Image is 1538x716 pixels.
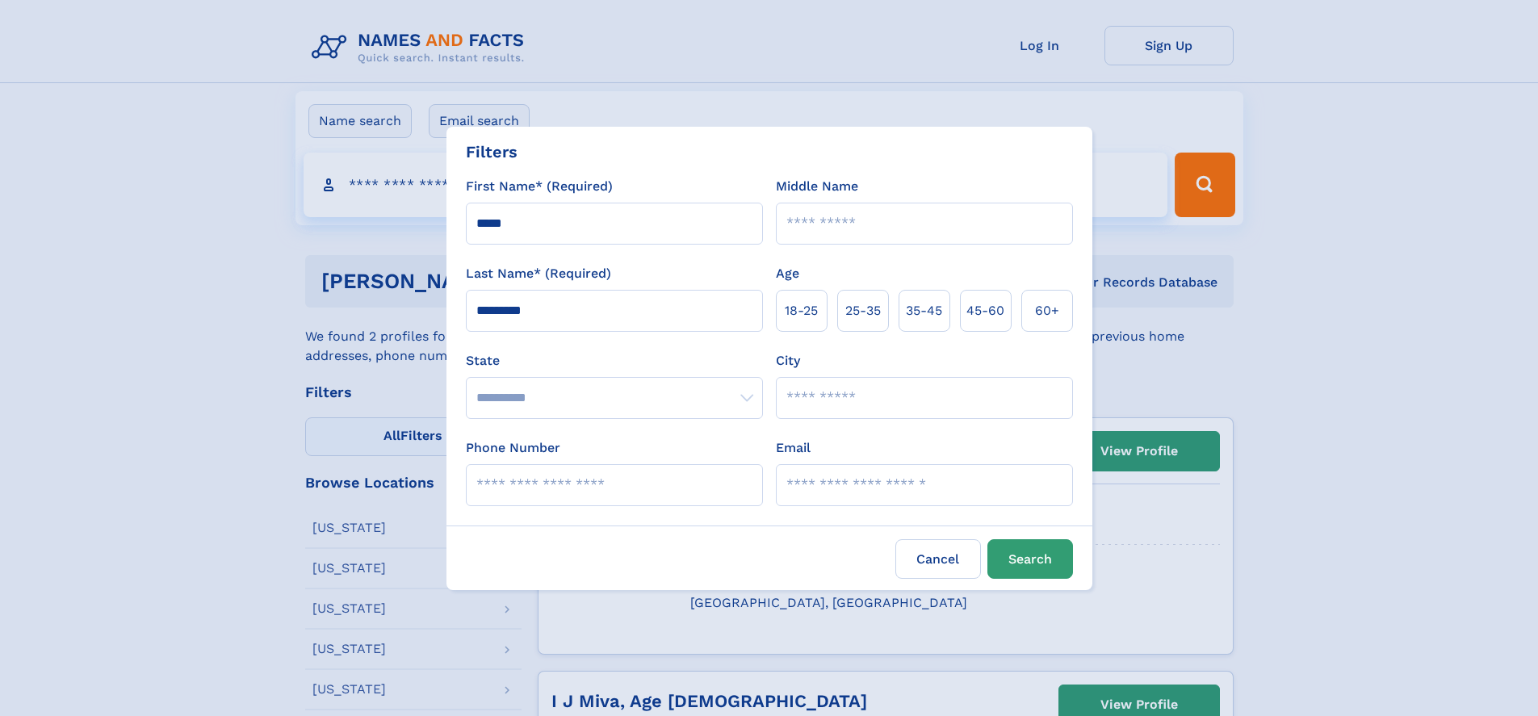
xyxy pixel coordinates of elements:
[906,301,942,320] span: 35‑45
[895,539,981,579] label: Cancel
[466,264,611,283] label: Last Name* (Required)
[776,264,799,283] label: Age
[987,539,1073,579] button: Search
[845,301,881,320] span: 25‑35
[466,438,560,458] label: Phone Number
[785,301,818,320] span: 18‑25
[466,351,763,371] label: State
[1035,301,1059,320] span: 60+
[776,351,800,371] label: City
[466,140,518,164] div: Filters
[776,177,858,196] label: Middle Name
[466,177,613,196] label: First Name* (Required)
[776,438,811,458] label: Email
[966,301,1004,320] span: 45‑60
